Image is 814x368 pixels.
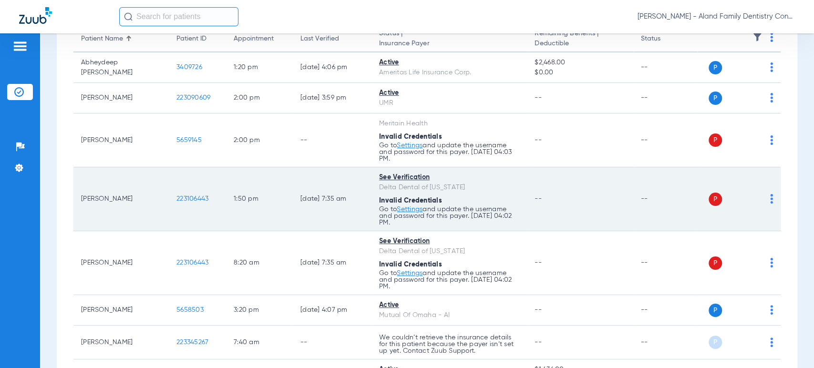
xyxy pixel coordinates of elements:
span: Insurance Payer [379,39,519,49]
span: -- [535,307,542,313]
span: -- [535,259,542,266]
td: 8:20 AM [226,231,293,295]
input: Search for patients [119,7,238,26]
img: hamburger-icon [12,41,28,52]
a: Settings [397,206,422,213]
a: Settings [397,142,422,149]
img: group-dot-blue.svg [770,135,773,145]
td: [DATE] 7:35 AM [293,167,371,231]
td: 7:40 AM [226,326,293,359]
td: -- [633,326,698,359]
p: We couldn’t retrieve the insurance details for this patient because the payer isn’t set up yet. C... [379,334,519,354]
a: Settings [397,270,422,276]
span: 5659145 [176,137,202,143]
span: 5658503 [176,307,204,313]
div: Patient ID [176,34,218,44]
p: Go to and update the username and password for this payer. [DATE] 04:02 PM. [379,206,519,226]
div: Delta Dental of [US_STATE] [379,246,519,256]
td: -- [633,113,698,167]
span: P [709,61,722,74]
img: group-dot-blue.svg [770,32,773,42]
div: Ameritas Life Insurance Corp. [379,68,519,78]
td: [PERSON_NAME] [73,83,169,113]
div: See Verification [379,236,519,246]
div: Meritain Health [379,119,519,129]
td: [DATE] 3:59 PM [293,83,371,113]
span: -- [535,339,542,346]
span: P [709,304,722,317]
td: -- [633,167,698,231]
td: [PERSON_NAME] [73,326,169,359]
th: Remaining Benefits | [527,26,633,52]
td: [DATE] 7:35 AM [293,231,371,295]
td: 1:50 PM [226,167,293,231]
div: See Verification [379,173,519,183]
img: group-dot-blue.svg [770,258,773,267]
span: $0.00 [535,68,625,78]
span: -- [535,94,542,101]
td: [PERSON_NAME] [73,231,169,295]
img: group-dot-blue.svg [770,62,773,72]
div: Delta Dental of [US_STATE] [379,183,519,193]
span: [PERSON_NAME] - Aland Family Dentistry Continental [638,12,795,21]
span: Invalid Credentials [379,133,442,140]
td: [PERSON_NAME] [73,167,169,231]
td: -- [633,52,698,83]
div: Active [379,58,519,68]
span: P [709,336,722,349]
img: Search Icon [124,12,133,21]
span: 223090609 [176,94,210,101]
div: UMR [379,98,519,108]
span: P [709,133,722,147]
th: Status [633,26,698,52]
td: -- [633,83,698,113]
td: [PERSON_NAME] [73,295,169,326]
div: Appointment [234,34,274,44]
div: Last Verified [300,34,364,44]
span: 223106443 [176,195,208,202]
img: group-dot-blue.svg [770,194,773,204]
td: 2:00 PM [226,83,293,113]
img: group-dot-blue.svg [770,305,773,315]
div: Patient Name [81,34,161,44]
div: Patient ID [176,34,206,44]
span: Deductible [535,39,625,49]
div: Active [379,300,519,310]
span: P [709,256,722,270]
span: 223106443 [176,259,208,266]
span: Invalid Credentials [379,197,442,204]
td: -- [293,113,371,167]
span: 3409726 [176,64,202,71]
img: Zuub Logo [19,7,52,24]
span: -- [535,137,542,143]
img: filter.svg [752,32,762,42]
td: [DATE] 4:07 PM [293,295,371,326]
div: Mutual Of Omaha - AI [379,310,519,320]
span: $2,468.00 [535,58,625,68]
td: -- [293,326,371,359]
span: P [709,92,722,105]
img: group-dot-blue.svg [770,93,773,102]
div: Appointment [234,34,285,44]
span: 223345267 [176,339,208,346]
span: P [709,193,722,206]
td: [PERSON_NAME] [73,113,169,167]
p: Go to and update the username and password for this payer. [DATE] 04:03 PM. [379,142,519,162]
td: -- [633,295,698,326]
th: Status | [371,26,527,52]
td: -- [633,231,698,295]
div: Patient Name [81,34,123,44]
span: -- [535,195,542,202]
td: 2:00 PM [226,113,293,167]
span: Invalid Credentials [379,261,442,268]
td: 3:20 PM [226,295,293,326]
div: Last Verified [300,34,339,44]
p: Go to and update the username and password for this payer. [DATE] 04:02 PM. [379,270,519,290]
iframe: Chat Widget [766,322,814,368]
td: Abheydeep [PERSON_NAME] [73,52,169,83]
div: Active [379,88,519,98]
td: 1:20 PM [226,52,293,83]
td: [DATE] 4:06 PM [293,52,371,83]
